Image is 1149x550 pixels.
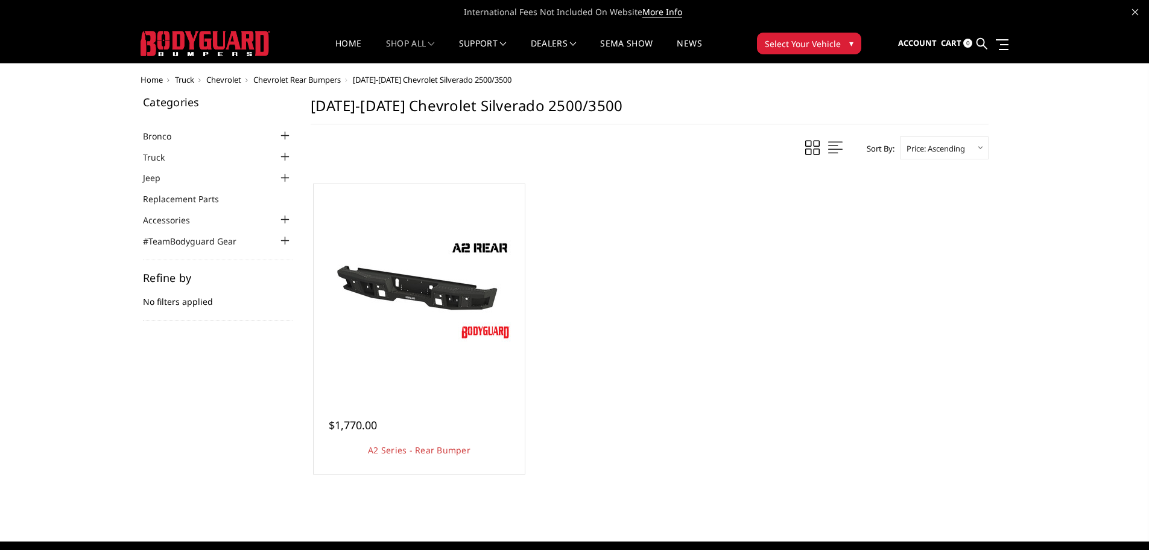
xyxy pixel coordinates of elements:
[143,235,252,248] a: #TeamBodyguard Gear
[898,37,937,48] span: Account
[849,37,853,50] span: ▾
[141,31,270,56] img: BODYGUARD BUMPERS
[143,171,176,184] a: Jeep
[898,27,937,60] a: Account
[143,214,205,226] a: Accessories
[677,39,701,63] a: News
[175,74,194,85] a: Truck
[143,151,180,164] a: Truck
[642,6,682,18] a: More Info
[143,130,186,142] a: Bronco
[860,139,894,158] label: Sort By:
[141,74,163,85] a: Home
[531,39,577,63] a: Dealers
[941,37,961,48] span: Cart
[386,39,435,63] a: shop all
[143,193,234,205] a: Replacement Parts
[757,33,861,54] button: Select Your Vehicle
[311,97,989,124] h1: [DATE]-[DATE] Chevrolet Silverado 2500/3500
[206,74,241,85] a: Chevrolet
[335,39,361,63] a: Home
[963,39,972,48] span: 0
[143,272,293,283] h5: Refine by
[353,74,511,85] span: [DATE]-[DATE] Chevrolet Silverado 2500/3500
[143,97,293,107] h5: Categories
[765,37,841,50] span: Select Your Vehicle
[253,74,341,85] a: Chevrolet Rear Bumpers
[600,39,653,63] a: SEMA Show
[329,418,377,432] span: $1,770.00
[368,444,470,456] a: A2 Series - Rear Bumper
[143,272,293,321] div: No filters applied
[317,187,522,392] a: A2 Series - Rear Bumper A2 Series - Rear Bumper
[941,27,972,60] a: Cart 0
[459,39,507,63] a: Support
